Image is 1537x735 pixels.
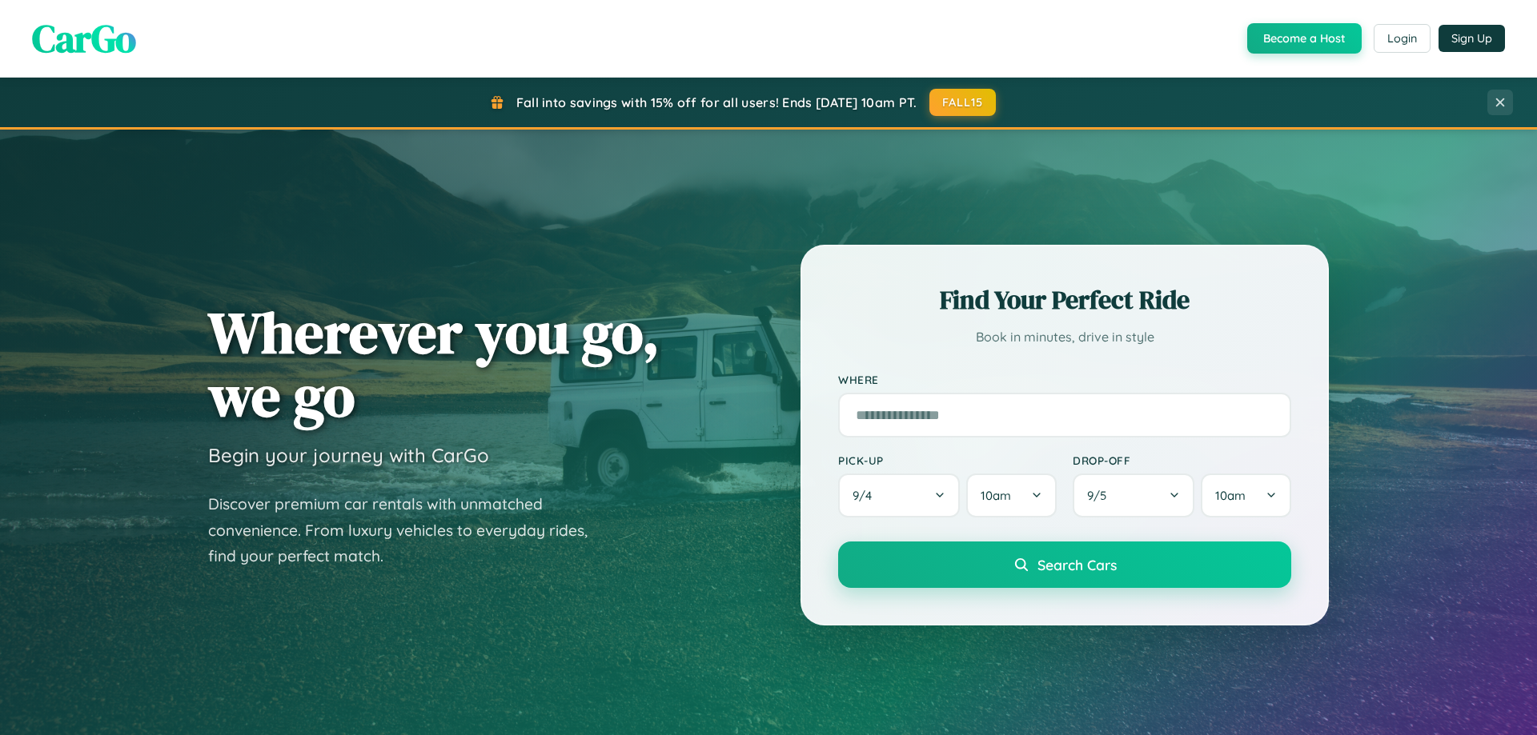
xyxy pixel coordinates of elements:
[853,488,880,503] span: 9 / 4
[1439,25,1505,52] button: Sign Up
[838,373,1291,386] label: Where
[981,488,1011,503] span: 10am
[208,491,608,569] p: Discover premium car rentals with unmatched convenience. From luxury vehicles to everyday rides, ...
[1247,23,1362,54] button: Become a Host
[966,473,1057,517] button: 10am
[838,541,1291,588] button: Search Cars
[838,473,960,517] button: 9/4
[1073,453,1291,467] label: Drop-off
[1201,473,1291,517] button: 10am
[208,443,489,467] h3: Begin your journey with CarGo
[1374,24,1431,53] button: Login
[208,301,660,427] h1: Wherever you go, we go
[1037,556,1117,573] span: Search Cars
[32,12,136,65] span: CarGo
[1087,488,1114,503] span: 9 / 5
[929,89,997,116] button: FALL15
[838,453,1057,467] label: Pick-up
[516,94,917,110] span: Fall into savings with 15% off for all users! Ends [DATE] 10am PT.
[1073,473,1194,517] button: 9/5
[838,282,1291,318] h2: Find Your Perfect Ride
[1215,488,1246,503] span: 10am
[838,326,1291,349] p: Book in minutes, drive in style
